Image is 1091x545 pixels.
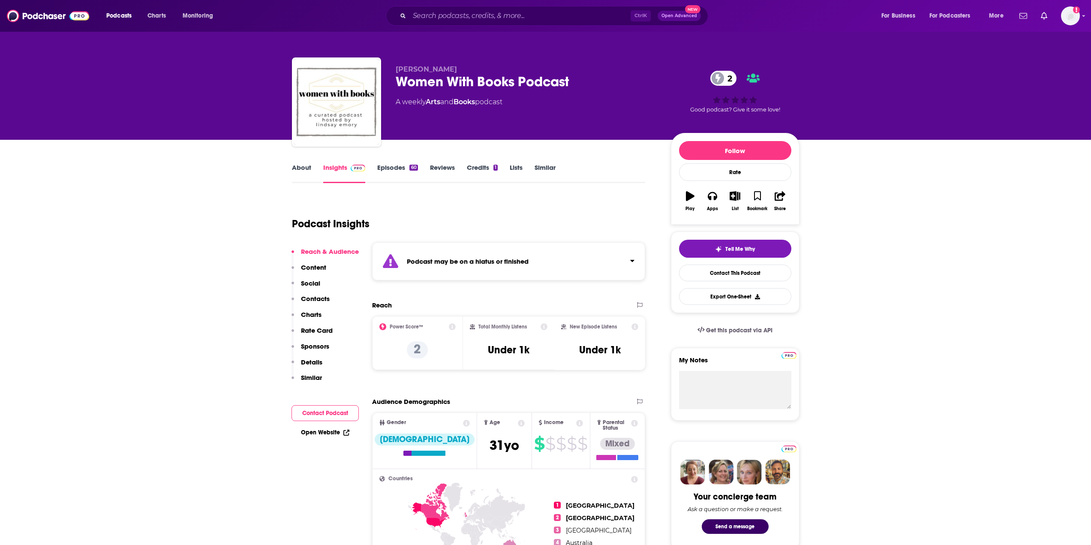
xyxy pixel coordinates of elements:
button: Open AdvancedNew [658,11,701,21]
p: Social [301,279,320,287]
div: Bookmark [747,206,767,211]
strong: Podcast may be on a hiatus or finished [407,257,529,265]
a: Pro website [781,444,796,452]
a: About [292,163,311,183]
h2: Audience Demographics [372,397,450,406]
h1: Podcast Insights [292,217,370,230]
span: $ [534,437,544,451]
button: Reach & Audience [292,247,359,263]
div: Share [774,206,786,211]
span: Monitoring [183,10,213,22]
h3: Under 1k [488,343,529,356]
div: List [732,206,739,211]
button: Contacts [292,295,330,310]
div: A weekly podcast [396,97,502,107]
span: 3 [554,527,561,533]
a: Contact This Podcast [679,265,791,281]
section: Click to expand status details [372,242,646,280]
span: Get this podcast via API [706,327,772,334]
button: Content [292,263,326,279]
div: 60 [409,165,418,171]
a: Credits1 [467,163,498,183]
a: Similar [535,163,556,183]
img: tell me why sparkle [715,246,722,253]
img: User Profile [1061,6,1080,25]
div: Search podcasts, credits, & more... [394,6,716,26]
span: Income [544,420,564,425]
img: Podchaser Pro [781,446,796,452]
button: Bookmark [746,186,769,217]
button: open menu [924,9,983,23]
img: Podchaser - Follow, Share and Rate Podcasts [7,8,89,24]
span: 31 yo [490,437,519,454]
span: For Podcasters [929,10,971,22]
span: 2 [554,514,561,521]
div: Your concierge team [694,491,776,502]
button: open menu [875,9,926,23]
p: Charts [301,310,322,319]
img: Sydney Profile [680,460,705,485]
button: Contact Podcast [292,405,359,421]
button: Sponsors [292,342,329,358]
h2: New Episode Listens [570,324,617,330]
span: For Business [881,10,915,22]
span: 2 [719,71,736,86]
input: Search podcasts, credits, & more... [409,9,631,23]
h2: Total Monthly Listens [478,324,527,330]
div: [DEMOGRAPHIC_DATA] [375,434,475,446]
span: Logged in as gabrielle.gantz [1061,6,1080,25]
span: Parental Status [603,420,630,431]
button: open menu [100,9,143,23]
label: My Notes [679,356,791,371]
a: Arts [426,98,440,106]
a: 2 [710,71,736,86]
div: Apps [707,206,718,211]
img: Barbara Profile [709,460,733,485]
span: Age [490,420,500,425]
p: Content [301,263,326,271]
span: Good podcast? Give it some love! [690,106,780,113]
div: 1 [493,165,498,171]
button: tell me why sparkleTell Me Why [679,240,791,258]
div: Play [685,206,694,211]
button: open menu [177,9,224,23]
a: Episodes60 [377,163,418,183]
button: Send a message [702,519,769,534]
button: List [724,186,746,217]
a: Reviews [430,163,455,183]
span: More [989,10,1004,22]
img: Jules Profile [737,460,762,485]
span: Ctrl K [631,10,651,21]
button: Play [679,186,701,217]
span: $ [545,437,555,451]
span: and [440,98,454,106]
a: Pro website [781,351,796,359]
img: Women With Books Podcast [294,59,379,145]
button: Export One-Sheet [679,288,791,305]
a: Open Website [301,429,349,436]
h3: Under 1k [579,343,621,356]
a: Books [454,98,475,106]
div: Rate [679,163,791,181]
img: Podchaser Pro [781,352,796,359]
span: Tell Me Why [725,246,755,253]
a: Get this podcast via API [691,320,780,341]
button: Follow [679,141,791,160]
span: New [685,5,700,13]
a: Show notifications dropdown [1016,9,1031,23]
h2: Reach [372,301,392,309]
button: Social [292,279,320,295]
span: [PERSON_NAME] [396,65,457,73]
p: Details [301,358,322,366]
p: Reach & Audience [301,247,359,256]
div: 2Good podcast? Give it some love! [671,65,799,118]
span: Podcasts [106,10,132,22]
span: [GEOGRAPHIC_DATA] [566,527,631,534]
span: Gender [387,420,406,425]
button: open menu [983,9,1014,23]
button: Similar [292,373,322,389]
a: Charts [142,9,171,23]
span: $ [556,437,566,451]
img: Jon Profile [765,460,790,485]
